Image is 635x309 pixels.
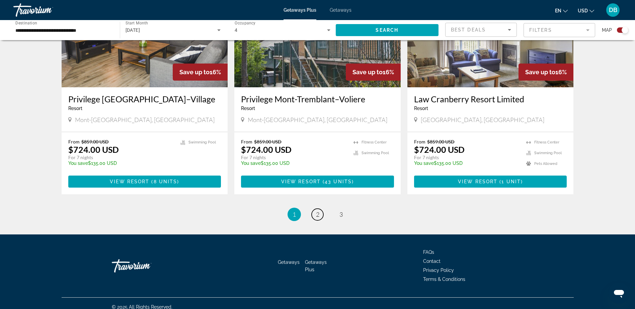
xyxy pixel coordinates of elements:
span: $859.00 USD [254,139,282,144]
p: $724.00 USD [414,144,465,154]
span: [DATE] [126,27,140,33]
div: 16% [173,64,228,81]
span: From [414,139,425,144]
span: [GEOGRAPHIC_DATA], [GEOGRAPHIC_DATA] [421,116,544,123]
span: View Resort [281,179,321,184]
a: Travorium [13,1,80,19]
p: $724.00 USD [241,144,292,154]
p: For 7 nights [68,154,174,161]
a: Law Cranberry Resort Limited [414,94,567,104]
span: Mont-[GEOGRAPHIC_DATA], [GEOGRAPHIC_DATA] [75,116,215,123]
span: 4 [235,27,237,33]
span: $859.00 USD [81,139,109,144]
span: Mont-[GEOGRAPHIC_DATA], [GEOGRAPHIC_DATA] [248,116,387,123]
span: 3 [339,211,343,218]
p: For 7 nights [414,154,520,161]
button: User Menu [604,3,622,17]
span: Fitness Center [534,140,559,144]
button: View Resort(8 units) [68,176,221,188]
span: Map [602,25,612,35]
span: You save [414,161,434,166]
span: From [68,139,80,144]
span: View Resort [110,179,149,184]
a: Travorium [112,256,179,276]
span: USD [578,8,588,13]
a: Terms & Conditions [423,277,465,282]
span: Search [376,27,398,33]
span: Swimming Pool [534,151,562,155]
span: Resort [414,106,428,111]
span: 1 unit [501,179,521,184]
span: Resort [68,106,82,111]
p: $135.00 USD [414,161,520,166]
span: Swimming Pool [362,151,389,155]
p: $724.00 USD [68,144,119,154]
span: View Resort [458,179,497,184]
span: 2 [316,211,319,218]
span: ( ) [497,179,523,184]
span: Best Deals [451,27,486,32]
button: Change language [555,6,568,15]
a: Getaways Plus [284,7,316,13]
span: DB [609,7,617,13]
mat-select: Sort by [451,26,511,34]
p: For 7 nights [241,154,347,161]
span: You save [68,161,88,166]
span: 1 [293,211,296,218]
a: Privilege Mont-Tremblant–Voliere [241,94,394,104]
a: Privacy Policy [423,268,454,273]
iframe: Button to launch messaging window [608,282,630,304]
span: Pets Allowed [534,162,557,166]
span: Destination [15,20,37,25]
a: Privilege [GEOGRAPHIC_DATA]–Village [68,94,221,104]
span: $859.00 USD [427,139,455,144]
a: Getaways [278,260,300,265]
button: View Resort(1 unit) [414,176,567,188]
button: View Resort(43 units) [241,176,394,188]
span: Swimming Pool [188,140,216,144]
button: Filter [524,23,595,37]
span: ( ) [321,179,354,184]
span: ( ) [149,179,179,184]
span: en [555,8,561,13]
div: 16% [346,64,401,81]
span: Resort [241,106,255,111]
span: Save up to [525,69,555,76]
span: Start Month [126,21,148,25]
a: FAQs [423,249,434,255]
a: Getaways Plus [305,260,327,272]
span: Save up to [179,69,210,76]
span: Save up to [352,69,383,76]
span: You save [241,161,261,166]
div: 16% [519,64,573,81]
p: $135.00 USD [68,161,174,166]
a: Contact [423,259,441,264]
p: $135.00 USD [241,161,347,166]
span: 43 units [325,179,352,184]
span: Fitness Center [362,140,387,144]
span: From [241,139,252,144]
span: 8 units [154,179,177,184]
button: Change currency [578,6,594,15]
nav: Pagination [62,208,574,221]
a: Getaways [330,7,351,13]
span: Occupancy [235,21,256,25]
button: Search [336,24,439,36]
